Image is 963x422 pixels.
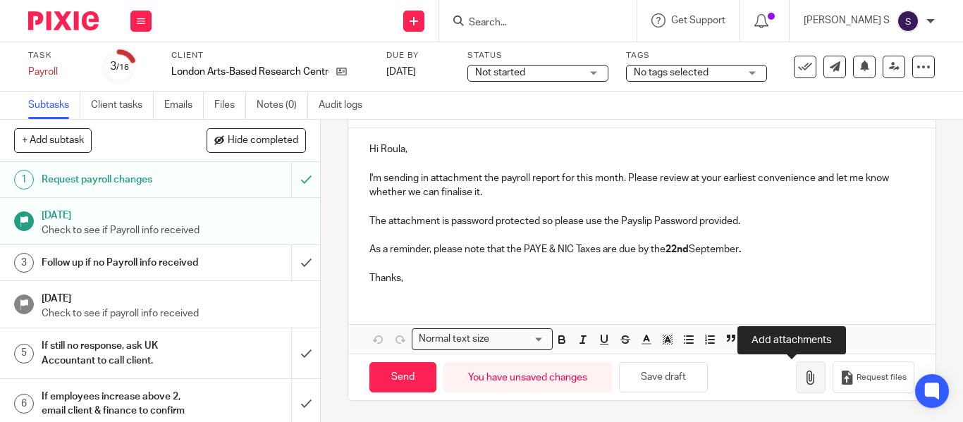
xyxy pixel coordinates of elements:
div: 1 [14,170,34,190]
a: Client tasks [91,92,154,119]
label: Client [171,50,369,61]
h1: [DATE] [42,205,307,223]
strong: . [739,244,741,254]
img: svg%3E [897,10,919,32]
div: 3 [110,58,129,75]
input: Send [369,362,436,392]
div: Search for option [412,328,553,350]
h1: Request payroll changes [42,169,199,190]
span: Get Support [671,15,725,25]
p: London Arts-Based Research Centre Ltd [171,65,329,79]
span: Not started [475,68,525,77]
div: You have unsaved changes [443,362,612,392]
span: Hide completed [228,135,298,147]
button: Request files [833,361,914,393]
span: [DATE] [386,67,416,77]
div: Payroll [28,65,85,79]
h1: If still no response, ask UK Accountant to call client. [42,335,199,371]
small: /16 [116,63,129,71]
h1: [DATE] [42,288,307,306]
p: I'm sending in attachment the payroll report for this month. Please review at your earliest conve... [369,171,914,200]
input: Search [467,17,594,30]
a: Files [214,92,246,119]
div: 5 [14,344,34,364]
a: Notes (0) [257,92,308,119]
p: Check to see if payroll info received [42,306,307,321]
span: Normal text size [415,332,492,347]
div: 3 [14,253,34,273]
div: 6 [14,394,34,414]
p: Hi Roula, [369,142,914,156]
button: + Add subtask [14,128,92,152]
label: Due by [386,50,450,61]
h1: If employees increase above 2, email client & finance to confirm [42,386,199,422]
strong: 22nd [665,244,689,254]
p: As a reminder, please note that the PAYE & NIC Taxes are due by the September [369,242,914,256]
span: Request files [857,372,907,383]
h1: Follow up if no Payroll info received [42,252,199,273]
a: Subtasks [28,92,80,119]
button: Save draft [619,362,708,392]
label: Task [28,50,85,61]
button: Hide completed [207,128,306,152]
label: Status [467,50,608,61]
p: Thanks, [369,271,914,285]
label: Tags [626,50,767,61]
input: Search for option [493,332,544,347]
a: Audit logs [319,92,373,119]
p: The attachment is password protected so please use the Payslip Password provided. [369,214,914,228]
span: No tags selected [634,68,709,77]
img: Pixie [28,11,99,30]
p: [PERSON_NAME] S [804,13,890,27]
a: Emails [164,92,204,119]
p: Check to see if Payroll info received [42,223,307,237]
